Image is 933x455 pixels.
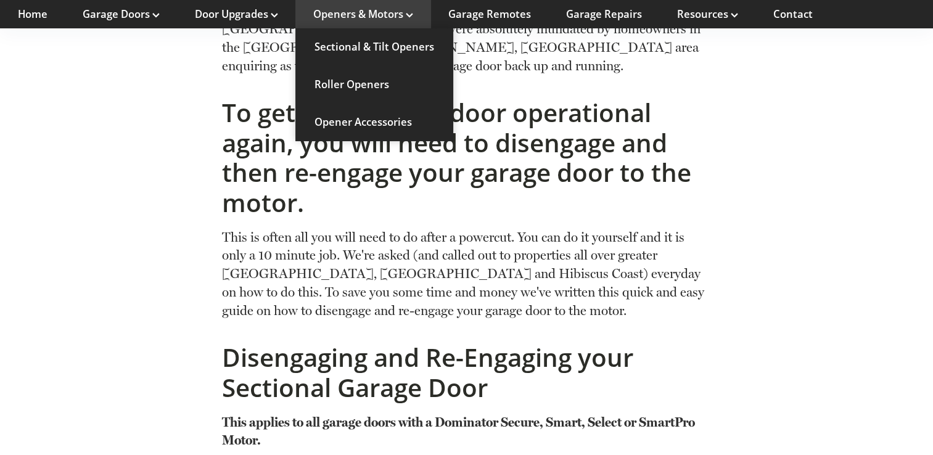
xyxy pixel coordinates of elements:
a: Sectional & Tilt Openers [295,28,453,66]
a: Opener Accessories [295,104,453,141]
a: Openers & Motors [313,7,413,21]
a: Garage Remotes [448,7,531,21]
p: This is often all you will need to do after a powercut. You can do it yourself and it is only a 1... [222,228,711,319]
a: Contact [773,7,813,21]
a: Resources [677,7,738,21]
h2: To get your garage door operational again, you will need to disengage and then re-engage your gar... [222,98,711,218]
h2: Disengaging and Re-Engaging your Sectional Garage Door [222,343,711,403]
a: Home [18,7,47,21]
a: Garage Doors [83,7,160,21]
a: Garage Repairs [566,7,642,21]
a: Door Upgrades [195,7,278,21]
a: Roller Openers [295,66,453,104]
strong: This applies to all garage doors with a Dominator Secure, Smart, Select or SmartPro Motor. [222,414,695,448]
